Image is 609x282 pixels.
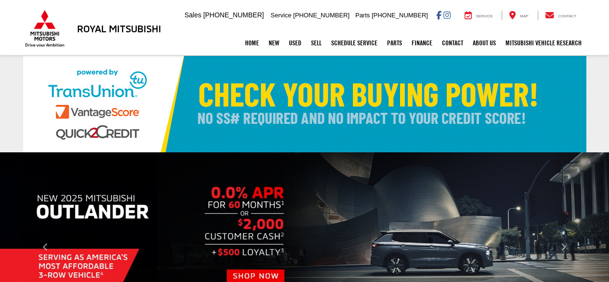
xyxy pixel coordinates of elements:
a: Instagram: Click to visit our Instagram page [443,11,451,19]
a: New [264,31,284,55]
span: [PHONE_NUMBER] [372,12,428,19]
h3: Royal Mitsubishi [77,23,161,34]
a: Facebook: Click to visit our Facebook page [436,11,441,19]
span: [PHONE_NUMBER] [293,12,350,19]
a: Contact [437,31,468,55]
img: Check Your Buying Power [23,56,586,152]
a: Sell [306,31,326,55]
span: Contact [558,14,576,18]
a: Map [502,11,535,20]
span: Sales [184,11,201,19]
span: Map [520,14,528,18]
a: Finance [407,31,437,55]
a: Used [284,31,306,55]
img: Mitsubishi [23,10,66,47]
a: Service [457,11,500,20]
span: [PHONE_NUMBER] [203,11,264,19]
a: Parts: Opens in a new tab [382,31,407,55]
span: Parts [355,12,370,19]
span: Service [476,14,493,18]
span: Service [271,12,291,19]
a: Home [240,31,264,55]
a: About Us [468,31,501,55]
a: Contact [538,11,584,20]
a: Schedule Service: Opens in a new tab [326,31,382,55]
a: Mitsubishi Vehicle Research [501,31,586,55]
